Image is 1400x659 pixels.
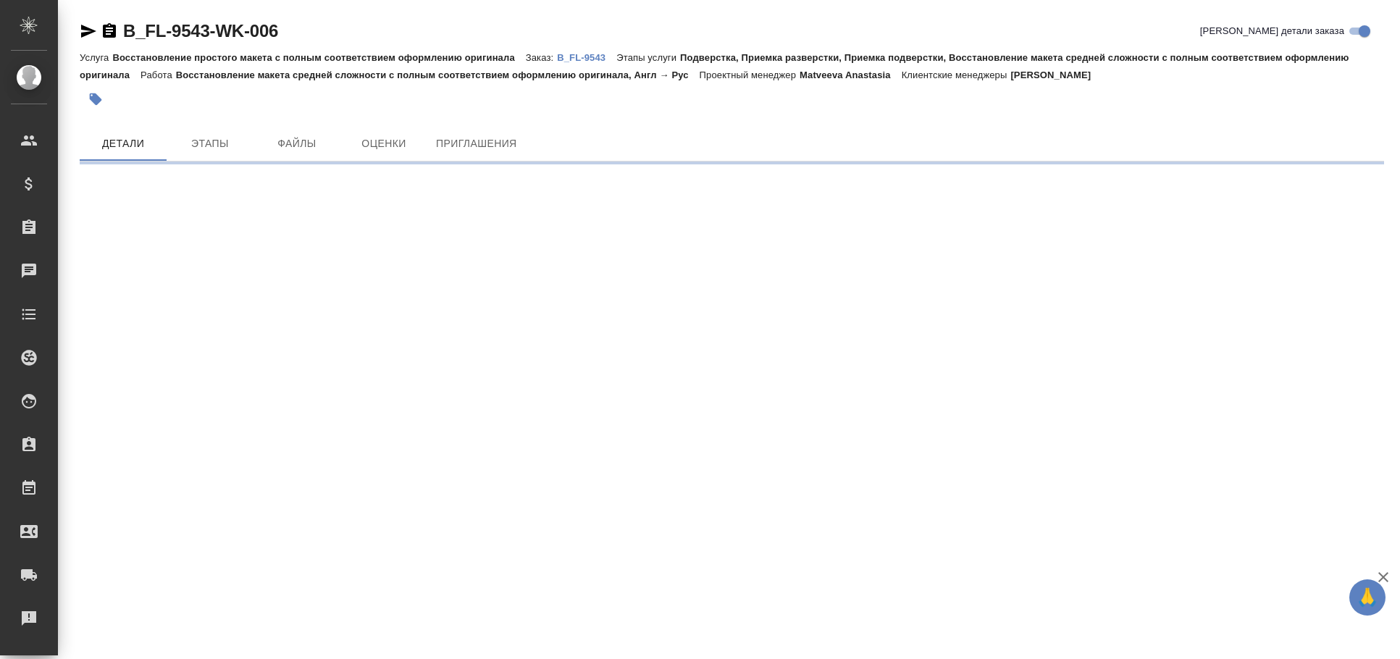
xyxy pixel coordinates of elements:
button: 🙏 [1349,579,1386,616]
span: [PERSON_NAME] детали заказа [1200,24,1344,38]
a: B_FL-9543-WK-006 [123,21,278,41]
a: B_FL-9543 [557,51,616,63]
p: Заказ: [526,52,557,63]
span: Файлы [262,135,332,153]
p: Подверстка, Приемка разверстки, Приемка подверстки, Восстановление макета средней сложности с пол... [80,52,1349,80]
p: Этапы услуги [616,52,680,63]
span: Оценки [349,135,419,153]
p: Клиентские менеджеры [902,70,1011,80]
p: B_FL-9543 [557,52,616,63]
p: [PERSON_NAME] [1010,70,1102,80]
span: Этапы [175,135,245,153]
p: Matveeva Anastasia [800,70,902,80]
span: Детали [88,135,158,153]
button: Добавить тэг [80,83,112,115]
span: Приглашения [436,135,517,153]
p: Восстановление простого макета с полным соответствием оформлению оригинала [112,52,525,63]
button: Скопировать ссылку для ЯМессенджера [80,22,97,40]
p: Проектный менеджер [700,70,800,80]
p: Восстановление макета средней сложности с полным соответствием оформлению оригинала, Англ → Рус [176,70,700,80]
p: Услуга [80,52,112,63]
p: Работа [141,70,176,80]
span: 🙏 [1355,582,1380,613]
button: Скопировать ссылку [101,22,118,40]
